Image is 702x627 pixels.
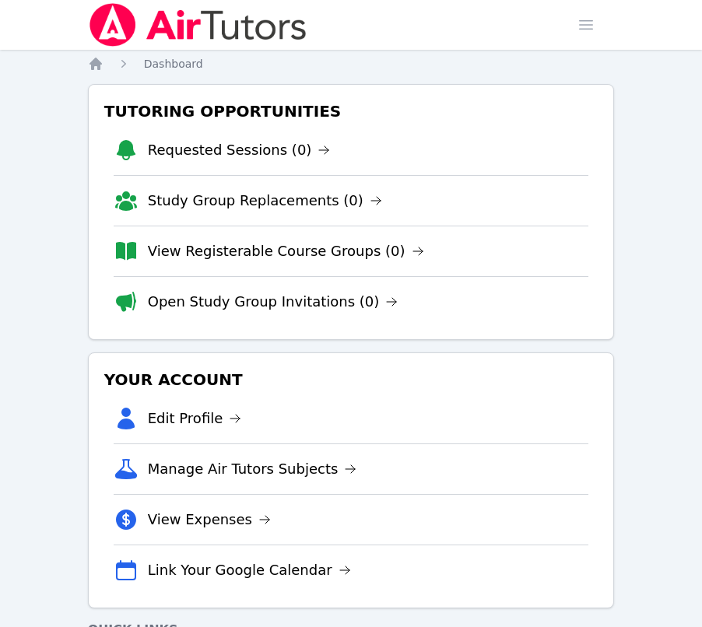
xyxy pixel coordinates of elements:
[148,190,382,212] a: Study Group Replacements (0)
[148,458,357,480] a: Manage Air Tutors Subjects
[148,559,351,581] a: Link Your Google Calendar
[101,366,602,394] h3: Your Account
[148,509,271,531] a: View Expenses
[101,97,602,125] h3: Tutoring Opportunities
[88,56,615,72] nav: Breadcrumb
[144,56,203,72] a: Dashboard
[148,139,331,161] a: Requested Sessions (0)
[148,240,424,262] a: View Registerable Course Groups (0)
[88,3,308,47] img: Air Tutors
[148,408,242,429] a: Edit Profile
[148,291,398,313] a: Open Study Group Invitations (0)
[144,58,203,70] span: Dashboard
